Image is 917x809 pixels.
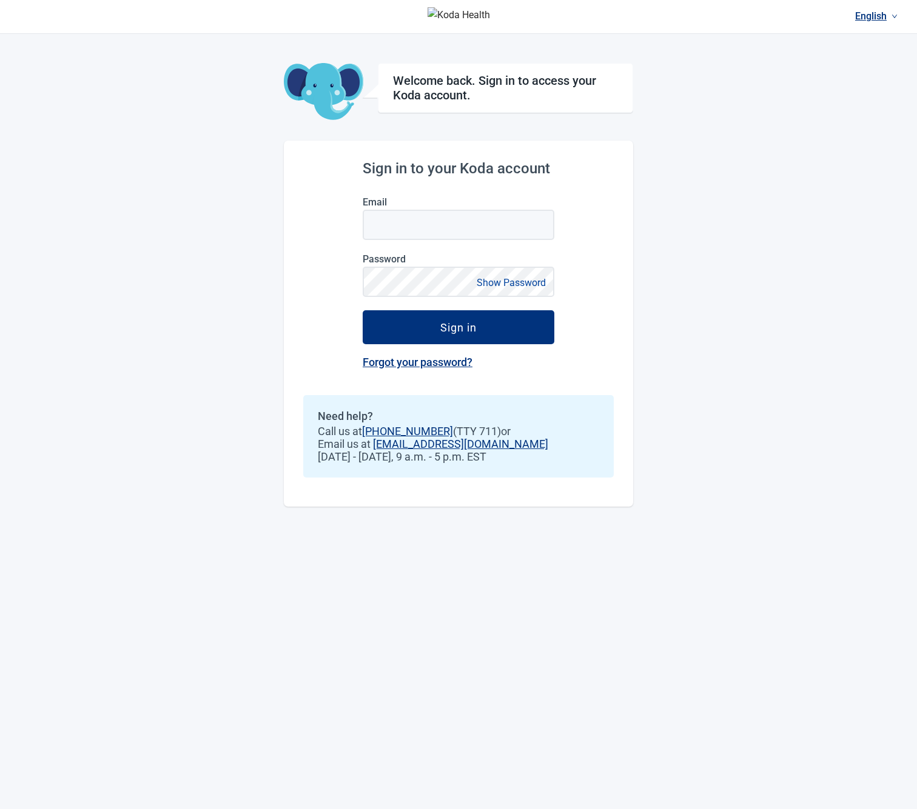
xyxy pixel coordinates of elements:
h2: Need help? [318,410,599,422]
h2: Sign in to your Koda account [363,160,554,177]
main: Main content [284,34,633,507]
a: Forgot your password? [363,356,472,368]
a: [PHONE_NUMBER] [362,425,453,438]
span: [DATE] - [DATE], 9 a.m. - 5 p.m. EST [318,450,599,463]
a: [EMAIL_ADDRESS][DOMAIN_NAME] [373,438,548,450]
label: Email [363,196,554,208]
button: Sign in [363,310,554,344]
span: Call us at (TTY 711) or [318,425,599,438]
img: Koda Health [428,7,490,27]
a: Current language: English [850,6,902,26]
span: down [892,13,898,19]
label: Password [363,253,554,265]
img: Koda Elephant [284,63,363,121]
span: Email us at [318,438,599,450]
div: Sign in [440,321,477,333]
button: Show Password [473,275,549,291]
h1: Welcome back. Sign in to access your Koda account. [393,73,618,102]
